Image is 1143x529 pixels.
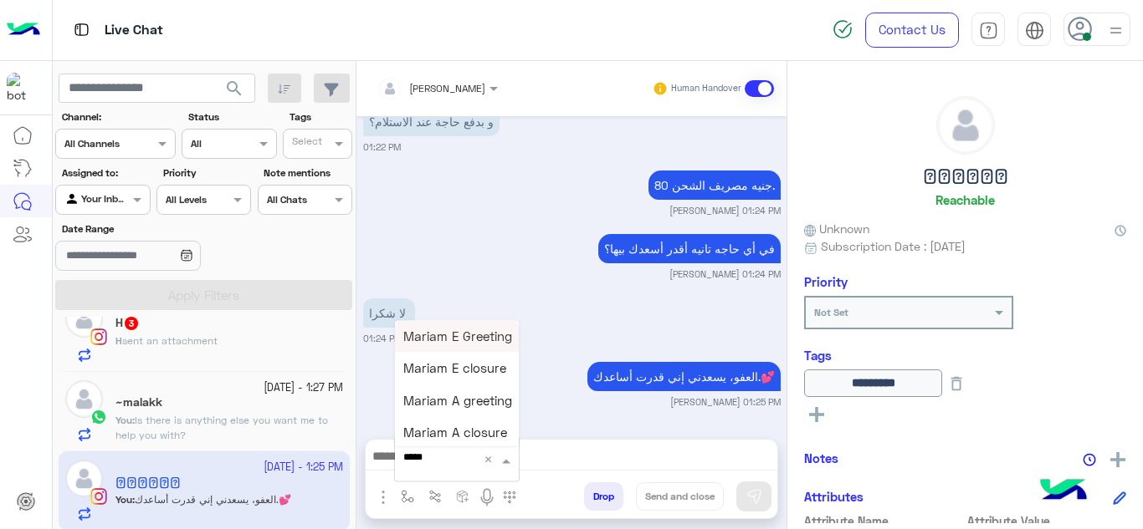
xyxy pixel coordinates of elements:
[188,109,274,125] label: Status
[1105,20,1126,41] img: profile
[403,425,507,440] span: Mariam A closure
[1034,462,1093,521] img: hulul-logo.png
[71,19,92,40] img: tab
[163,165,249,181] label: Priority
[865,13,959,48] a: Contact Us
[401,490,414,503] img: select flow
[636,482,724,511] button: Send and close
[264,165,350,181] label: Note mentions
[125,317,138,330] span: 3
[1110,452,1125,467] img: add
[115,316,140,330] h5: H
[477,487,497,507] img: send voice note
[363,140,401,154] small: 01:22 PM
[821,237,966,255] span: Subscription Date : [DATE]
[669,204,781,217] small: [PERSON_NAME] 01:24 PM
[7,13,40,48] img: Logo
[264,380,343,396] small: [DATE] - 1:27 PM
[422,482,449,510] button: Trigger scenario
[90,328,107,345] img: Instagram
[1083,453,1096,466] img: notes
[122,334,218,347] span: sent an attachment
[403,361,506,376] span: Mariam E closure
[363,107,500,136] p: 20/9/2025, 1:22 PM
[671,82,741,95] small: Human Handover
[428,490,442,503] img: Trigger scenario
[105,19,163,42] p: Live Chat
[804,220,869,237] span: Unknown
[923,167,1008,186] h5: 𝐀𝐦𝐢𝐧𝐚𓂀
[394,482,422,510] button: select flow
[395,320,519,445] ng-dropdown-panel: Options list
[115,414,328,441] span: Is there is anything else you want me to help you with?
[456,490,469,503] img: create order
[503,491,516,504] img: make a call
[971,13,1005,48] a: tab
[979,21,998,40] img: tab
[648,170,781,200] p: 20/9/2025, 1:24 PM
[484,450,498,470] span: Clear All
[804,274,848,289] h6: Priority
[814,306,848,318] b: Not Set
[598,234,781,263] p: 20/9/2025, 1:24 PM
[7,73,37,103] img: 317874714732967
[363,298,415,328] p: 20/9/2025, 1:24 PM
[587,362,781,391] p: 20/9/2025, 1:25 PM
[746,488,762,505] img: send message
[833,19,853,39] img: spinner
[62,221,249,237] label: Date Range
[115,414,135,426] b: :
[62,109,174,125] label: Channel:
[90,409,107,425] img: WhatsApp
[115,414,132,426] span: You
[214,74,255,109] button: search
[290,134,322,153] div: Select
[584,482,623,511] button: Drop
[363,332,402,345] small: 01:24 PM
[804,348,1126,363] h6: Tags
[373,487,393,507] img: send attachment
[403,393,512,408] span: Mariam A greeting
[804,450,838,465] h6: Notes
[937,97,994,154] img: defaultAdmin.png
[935,192,995,207] h6: Reachable
[55,280,352,310] button: Apply Filters
[65,380,103,418] img: defaultAdmin.png
[290,109,351,125] label: Tags
[409,82,485,94] span: [PERSON_NAME]
[1025,21,1044,40] img: tab
[669,267,781,281] small: [PERSON_NAME] 01:24 PM
[670,395,781,409] small: [PERSON_NAME] 01:25 PM
[804,489,864,504] h6: Attributes
[403,328,512,343] span: Mariam E Greeting
[115,334,122,347] span: H
[224,79,244,99] span: search
[449,482,477,510] button: create order
[65,300,103,338] img: defaultAdmin.png
[62,165,148,181] label: Assigned to:
[115,395,162,409] h5: ~malakk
